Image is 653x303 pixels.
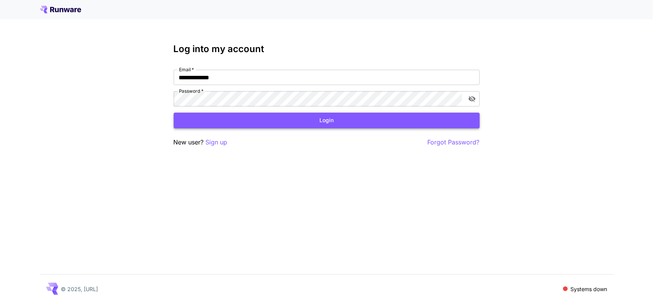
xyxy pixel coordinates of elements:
label: Email [179,66,194,73]
p: © 2025, [URL] [61,285,98,293]
button: toggle password visibility [465,92,479,106]
button: Sign up [206,138,228,147]
label: Password [179,88,204,94]
button: Login [174,113,480,128]
p: New user? [174,138,228,147]
h3: Log into my account [174,44,480,54]
p: Systems down [571,285,607,293]
button: Forgot Password? [428,138,480,147]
